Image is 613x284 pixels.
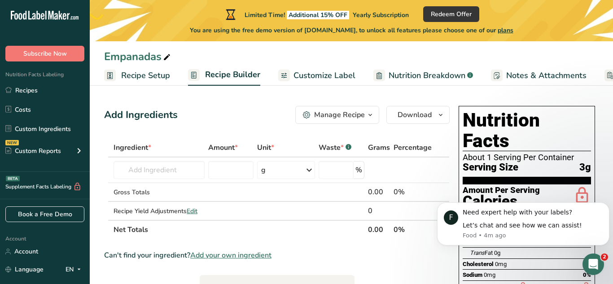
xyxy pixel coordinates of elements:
[5,140,19,145] div: NEW
[463,153,591,162] div: About 1 Serving Per Container
[6,176,20,181] div: BETA
[491,66,587,86] a: Notes & Attachments
[431,9,472,19] span: Redeem Offer
[579,162,591,173] span: 3g
[208,142,238,153] span: Amount
[5,146,61,156] div: Custom Reports
[293,70,355,82] span: Customize Label
[463,162,518,173] span: Serving Size
[66,264,84,275] div: EN
[389,70,465,82] span: Nutrition Breakdown
[187,207,197,215] span: Edit
[386,106,450,124] button: Download
[5,206,84,222] a: Book a Free Demo
[484,271,495,278] span: 0mg
[319,142,351,153] div: Waste
[205,69,260,81] span: Recipe Builder
[114,206,205,216] div: Recipe Yield Adjustments
[5,46,84,61] button: Subscribe Now
[104,48,172,65] div: Empanadas
[257,142,274,153] span: Unit
[104,66,170,86] a: Recipe Setup
[582,253,604,275] iframe: Intercom live chat
[112,220,366,239] th: Net Totals
[261,165,266,175] div: g
[423,6,479,22] button: Redeem Offer
[188,65,260,86] a: Recipe Builder
[114,188,205,197] div: Gross Totals
[373,66,473,86] a: Nutrition Breakdown
[398,109,432,120] span: Download
[295,106,379,124] button: Manage Recipe
[114,161,205,179] input: Add Ingredient
[495,261,507,267] span: 0mg
[506,70,587,82] span: Notes & Attachments
[104,250,450,261] div: Can't find your ingredient?
[104,108,178,122] div: Add Ingredients
[121,70,170,82] span: Recipe Setup
[498,26,513,35] span: plans
[5,262,44,277] a: Language
[433,189,613,260] iframe: Intercom notifications message
[23,49,67,58] span: Subscribe Now
[278,66,355,86] a: Customize Label
[368,205,390,216] div: 0
[190,250,271,261] span: Add your own ingredient
[463,261,494,267] span: Cholesterol
[114,142,151,153] span: Ingredient
[314,109,365,120] div: Manage Recipe
[463,186,540,195] div: Amount Per Serving
[601,253,608,261] span: 2
[366,220,392,239] th: 0.00
[190,26,513,35] span: You are using the free demo version of [DOMAIN_NAME], to unlock all features please choose one of...
[368,187,390,197] div: 0.00
[463,110,591,151] h1: Nutrition Facts
[353,11,409,19] span: Yearly Subscription
[394,142,432,153] span: Percentage
[463,271,482,278] span: Sodium
[392,220,433,239] th: 0%
[368,142,390,153] span: Grams
[394,187,432,197] div: 0%
[287,11,349,19] span: Additional 15% OFF
[224,9,409,20] div: Limited Time!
